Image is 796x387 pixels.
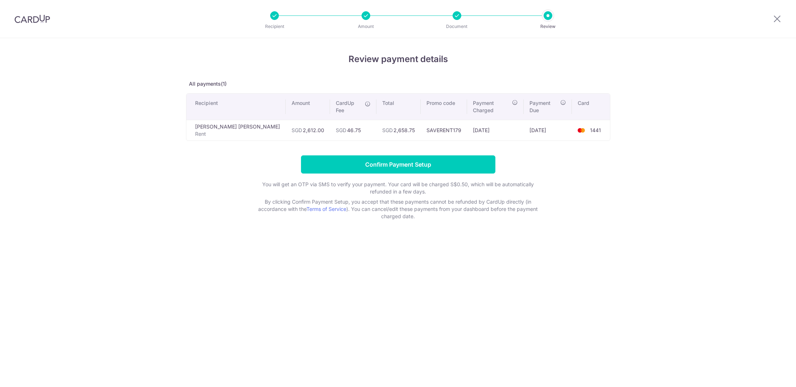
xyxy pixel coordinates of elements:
[376,94,421,120] th: Total
[421,120,467,140] td: SAVERENT179
[572,94,610,120] th: Card
[376,120,421,140] td: 2,658.75
[292,127,302,133] span: SGD
[750,365,789,383] iframe: Opens a widget where you can find more information
[253,181,543,195] p: You will get an OTP via SMS to verify your payment. Your card will be charged S$0.50, which will ...
[529,99,558,114] span: Payment Due
[330,120,376,140] td: 46.75
[590,127,601,133] span: 1441
[473,99,510,114] span: Payment Charged
[195,130,280,138] p: Rent
[336,127,346,133] span: SGD
[421,94,467,120] th: Promo code
[186,80,610,87] p: All payments(1)
[286,120,330,140] td: 2,612.00
[306,206,346,212] a: Terms of Service
[186,94,286,120] th: Recipient
[186,120,286,140] td: [PERSON_NAME] [PERSON_NAME]
[524,120,572,140] td: [DATE]
[15,15,50,23] img: CardUp
[286,94,330,120] th: Amount
[467,120,524,140] td: [DATE]
[253,198,543,220] p: By clicking Confirm Payment Setup, you accept that these payments cannot be refunded by CardUp di...
[339,23,393,30] p: Amount
[301,155,495,174] input: Confirm Payment Setup
[574,126,589,135] img: <span class="translation_missing" title="translation missing: en.account_steps.new_confirm_form.b...
[521,23,575,30] p: Review
[336,99,361,114] span: CardUp Fee
[430,23,484,30] p: Document
[186,53,610,66] h4: Review payment details
[248,23,301,30] p: Recipient
[382,127,393,133] span: SGD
